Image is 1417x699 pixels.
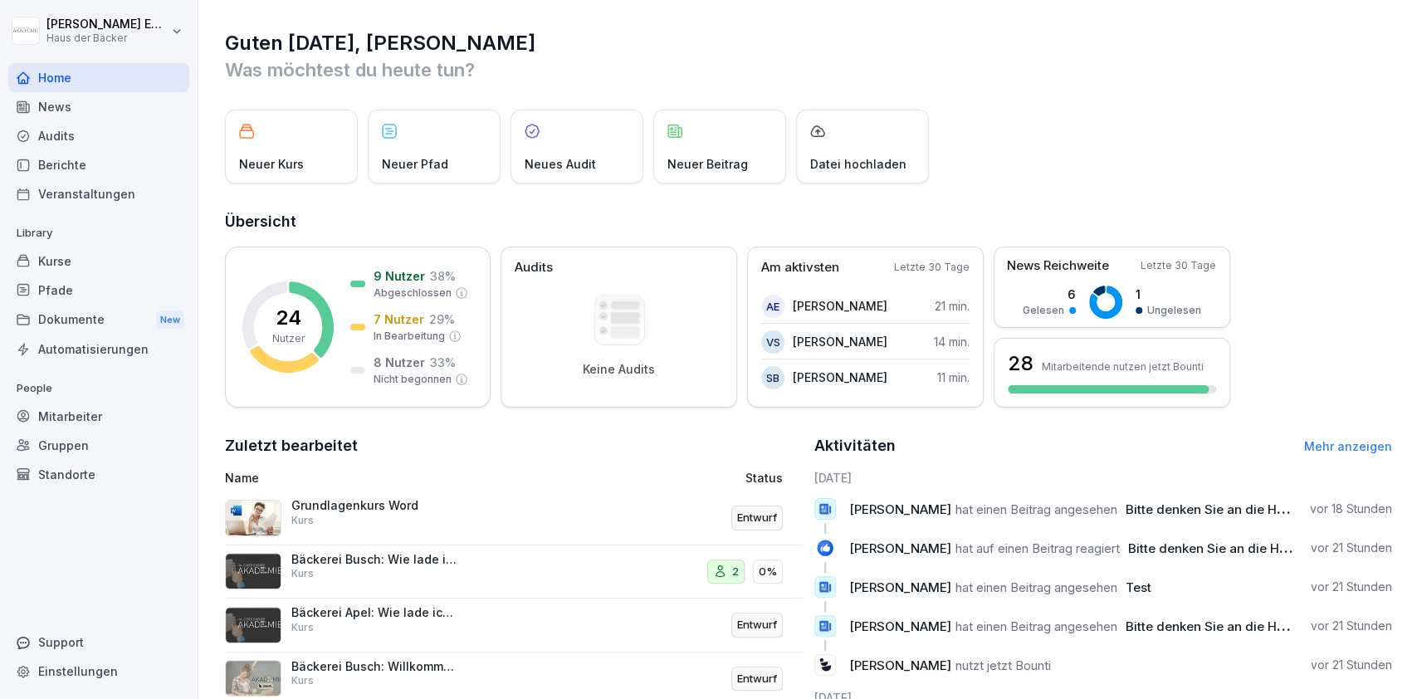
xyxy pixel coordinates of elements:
[225,607,281,643] img: s78w77shk91l4aeybtorc9h7.png
[934,333,970,350] p: 14 min.
[8,121,189,150] a: Audits
[849,501,951,517] span: [PERSON_NAME]
[525,155,596,173] p: Neues Audit
[225,553,281,589] img: s78w77shk91l4aeybtorc9h7.png
[793,369,887,386] p: [PERSON_NAME]
[1128,540,1376,556] span: Bitte denken Sie an die Hygieneschulung
[8,92,189,121] a: News
[374,329,445,344] p: In Bearbeitung
[8,247,189,276] a: Kurse
[225,545,803,599] a: Bäckerei Busch: Wie lade ich mir die Bounti App herunter?Kurs20%
[272,331,305,346] p: Nutzer
[849,579,951,595] span: [PERSON_NAME]
[761,258,839,277] p: Am aktivsten
[291,659,457,674] p: Bäckerei Busch: Willkommen in der Haus der Bäcker Akademie mit Bounti!
[955,657,1051,673] span: nutzt jetzt Bounti
[1310,501,1392,517] p: vor 18 Stunden
[1304,439,1392,453] a: Mehr anzeigen
[1311,657,1392,673] p: vor 21 Stunden
[955,540,1120,556] span: hat auf einen Beitrag reagiert
[8,402,189,431] a: Mitarbeiter
[761,295,784,318] div: AE
[810,155,906,173] p: Datei hochladen
[291,605,457,620] p: Bäckerei Apel: Wie lade ich mir die Bounti App herunter?
[8,305,189,335] div: Dokumente
[291,673,314,688] p: Kurs
[382,155,448,173] p: Neuer Pfad
[225,434,803,457] h2: Zuletzt bearbeitet
[1311,540,1392,556] p: vor 21 Stunden
[8,150,189,179] div: Berichte
[225,491,803,545] a: Grundlagenkurs WordKursEntwurf
[737,617,777,633] p: Entwurf
[374,354,425,371] p: 8 Nutzer
[849,540,951,556] span: [PERSON_NAME]
[8,431,189,460] a: Gruppen
[894,260,970,275] p: Letzte 30 Tage
[759,564,777,580] p: 0%
[291,498,457,513] p: Grundlagenkurs Word
[761,366,784,389] div: SB
[225,599,803,653] a: Bäckerei Apel: Wie lade ich mir die Bounti App herunter?KursEntwurf
[955,618,1117,634] span: hat einen Beitrag angesehen
[225,30,1392,56] h1: Guten [DATE], [PERSON_NAME]
[849,618,951,634] span: [PERSON_NAME]
[937,369,970,386] p: 11 min.
[1126,579,1151,595] span: Test
[291,552,457,567] p: Bäckerei Busch: Wie lade ich mir die Bounti App herunter?
[1136,286,1201,303] p: 1
[225,56,1392,83] p: Was möchtest du heute tun?
[374,286,452,301] p: Abgeschlossen
[1141,258,1216,273] p: Letzte 30 Tage
[1126,618,1374,634] span: Bitte denken Sie an die Hygieneschulung
[46,32,168,44] p: Haus der Bäcker
[8,657,189,686] a: Einstellungen
[225,469,584,486] p: Name
[1008,349,1033,378] h3: 28
[8,179,189,208] a: Veranstaltungen
[793,297,887,315] p: [PERSON_NAME]
[276,308,301,328] p: 24
[8,220,189,247] p: Library
[239,155,304,173] p: Neuer Kurs
[814,434,896,457] h2: Aktivitäten
[814,469,1392,486] h6: [DATE]
[8,335,189,364] a: Automatisierungen
[1023,286,1076,303] p: 6
[430,267,456,285] p: 38 %
[430,354,456,371] p: 33 %
[1311,579,1392,595] p: vor 21 Stunden
[429,310,455,328] p: 29 %
[515,258,553,277] p: Audits
[374,267,425,285] p: 9 Nutzer
[745,469,783,486] p: Status
[849,657,951,673] span: [PERSON_NAME]
[955,501,1117,517] span: hat einen Beitrag angesehen
[374,372,452,387] p: Nicht begonnen
[225,660,281,697] img: q9sahz27cr80k0viuyzdhycv.png
[793,333,887,350] p: [PERSON_NAME]
[1311,618,1392,634] p: vor 21 Stunden
[761,330,784,354] div: VS
[8,63,189,92] a: Home
[8,460,189,489] a: Standorte
[1126,501,1374,517] span: Bitte denken Sie an die Hygieneschulung
[156,310,184,330] div: New
[8,305,189,335] a: DokumenteNew
[667,155,748,173] p: Neuer Beitrag
[46,17,168,32] p: [PERSON_NAME] Ehlerding
[8,375,189,402] p: People
[291,620,314,635] p: Kurs
[225,500,281,536] img: qd5wkxyhqr8mhll453q1ftfp.png
[935,297,970,315] p: 21 min.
